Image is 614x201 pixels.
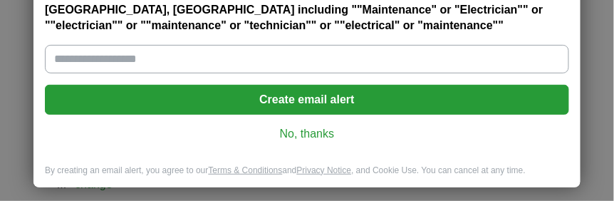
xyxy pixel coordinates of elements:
a: Terms & Conditions [208,165,282,175]
a: No, thanks [56,126,558,142]
button: Create email alert [45,85,569,115]
div: By creating an email alert, you agree to our and , and Cookie Use. You can cancel at any time. [33,165,581,188]
a: Privacy Notice [297,165,352,175]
